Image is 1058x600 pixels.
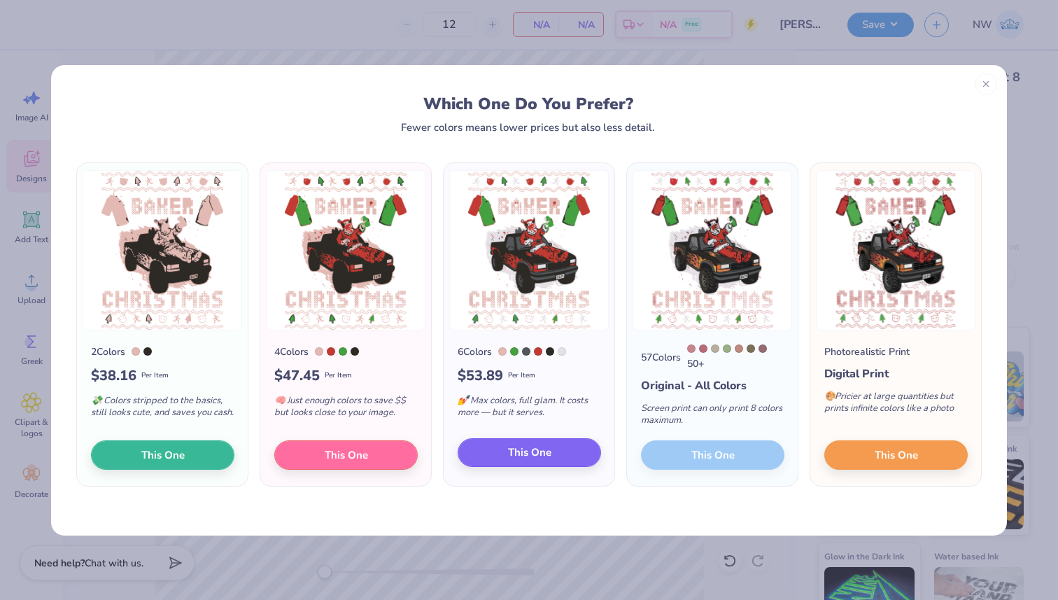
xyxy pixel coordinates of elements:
[723,344,731,353] div: 7494 C
[641,394,784,440] div: Screen print can only print 8 colors maximum.
[401,122,655,133] div: Fewer colors means lower prices but also less detail.
[91,386,234,433] div: Colors stripped to the basics, still looks cute, and saves you cash.
[339,347,347,356] div: 7738 C
[687,344,784,371] div: 50 +
[633,170,792,330] img: 57 color option
[747,344,755,353] div: 7497 C
[510,347,519,356] div: 7738 C
[699,344,707,353] div: 695 C
[91,440,234,470] button: This One
[315,347,323,356] div: 7605 C
[274,365,320,386] span: $ 47.45
[266,170,425,330] img: 4 color option
[458,386,601,433] div: Max colors, full glam. It costs more — but it serves.
[458,438,601,468] button: This One
[824,382,968,428] div: Pricier at large quantities but prints infinite colors like a photo
[508,370,535,381] span: Per Item
[824,344,910,359] div: Photorealistic Print
[824,365,968,382] div: Digital Print
[458,344,492,359] div: 6 Colors
[711,344,719,353] div: 7535 C
[816,170,975,330] img: Photorealistic preview
[91,394,102,407] span: 💸
[141,447,185,463] span: This One
[759,344,767,353] div: 7639 C
[141,370,169,381] span: Per Item
[143,347,152,356] div: Black C
[449,170,609,330] img: 6 color option
[325,447,368,463] span: This One
[458,365,503,386] span: $ 53.89
[325,370,352,381] span: Per Item
[458,394,469,407] span: 💅
[132,347,140,356] div: 7605 C
[522,347,530,356] div: 425 C
[351,347,359,356] div: Black C
[83,170,242,330] img: 2 color option
[558,347,566,356] div: 663 C
[274,386,418,433] div: Just enough colors to save $$ but looks close to your image.
[508,445,551,461] span: This One
[687,344,696,353] div: 500 C
[641,377,784,394] div: Original - All Colors
[91,344,125,359] div: 2 Colors
[875,447,918,463] span: This One
[90,95,968,113] div: Which One Do You Prefer?
[274,394,285,407] span: 🧠
[641,350,681,365] div: 57 Colors
[274,344,309,359] div: 4 Colors
[824,440,968,470] button: This One
[327,347,335,356] div: 180 C
[498,347,507,356] div: 7605 C
[534,347,542,356] div: 180 C
[735,344,743,353] div: 7613 C
[546,347,554,356] div: Black C
[91,365,136,386] span: $ 38.16
[824,390,835,403] span: 🎨
[274,440,418,470] button: This One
